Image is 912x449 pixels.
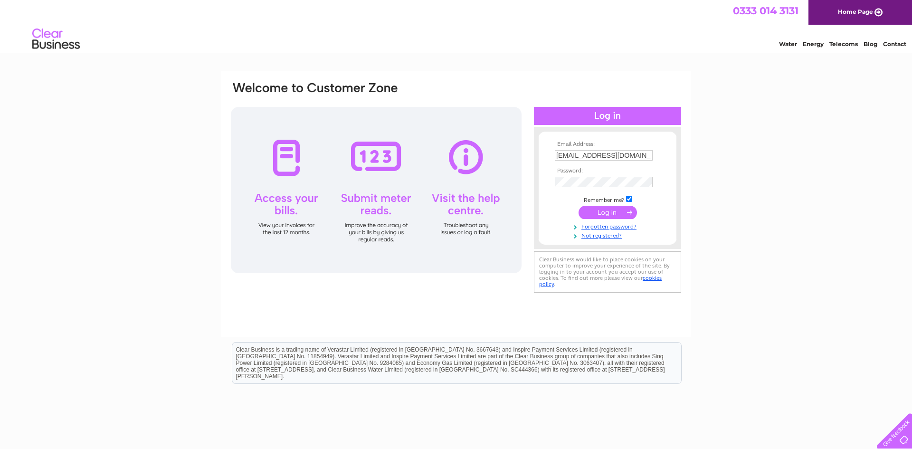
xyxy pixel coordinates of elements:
[779,40,797,48] a: Water
[552,194,663,204] td: Remember me?
[579,206,637,219] input: Submit
[864,40,877,48] a: Blog
[733,5,798,17] a: 0333 014 3131
[555,230,663,239] a: Not registered?
[539,275,662,287] a: cookies policy
[555,221,663,230] a: Forgotten password?
[534,251,681,293] div: Clear Business would like to place cookies on your computer to improve your experience of the sit...
[32,25,80,54] img: logo.png
[829,40,858,48] a: Telecoms
[552,141,663,148] th: Email Address:
[883,40,906,48] a: Contact
[232,5,681,46] div: Clear Business is a trading name of Verastar Limited (registered in [GEOGRAPHIC_DATA] No. 3667643...
[552,168,663,174] th: Password:
[803,40,824,48] a: Energy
